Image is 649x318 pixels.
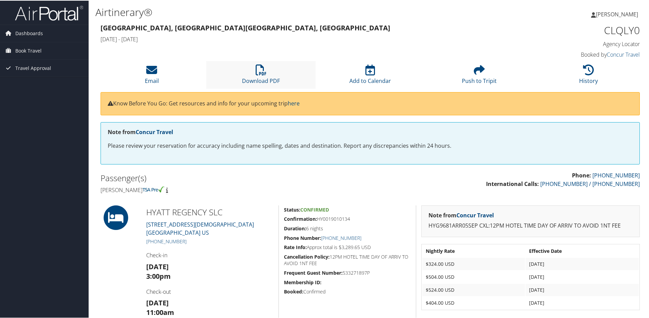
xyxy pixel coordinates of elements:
strong: Note from [108,128,173,135]
a: [PHONE_NUMBER] [146,237,186,244]
strong: International Calls: [486,179,539,187]
strong: Rate Info: [284,243,307,250]
a: History [579,68,598,84]
td: [DATE] [526,257,639,270]
h1: CLQLY0 [513,23,640,37]
a: [PHONE_NUMBER] [321,234,361,241]
strong: Phone Number: [284,234,321,241]
strong: [DATE] [146,261,169,271]
a: Download PDF [242,68,280,84]
img: tsa-precheck.png [142,186,165,192]
p: HYG9681ARR05SEP CXL:12PM HOTEL TIME DAY OF ARRIV TO AVOID 1NT FEE [428,221,633,230]
h5: 12PM HOTEL TIME DAY OF ARRIV TO AVOID 1NT FEE [284,253,411,266]
a: Email [145,68,159,84]
h4: Agency Locator [513,40,640,47]
strong: Booked: [284,288,303,294]
h4: Check-in [146,251,273,258]
td: $404.00 USD [422,296,525,308]
strong: 11:00am [146,307,174,316]
h4: Check-out [146,287,273,295]
a: Concur Travel [456,211,494,218]
a: Concur Travel [136,128,173,135]
td: [DATE] [526,283,639,295]
strong: [GEOGRAPHIC_DATA], [GEOGRAPHIC_DATA] [GEOGRAPHIC_DATA], [GEOGRAPHIC_DATA] [101,23,390,32]
strong: Confirmation: [284,215,317,221]
th: Effective Date [526,244,639,257]
strong: Phone: [572,171,591,178]
a: [STREET_ADDRESS][DEMOGRAPHIC_DATA][GEOGRAPHIC_DATA] US [146,220,254,236]
a: Concur Travel [607,50,640,58]
a: Push to Tripit [462,68,497,84]
span: Travel Approval [15,59,51,76]
a: [PHONE_NUMBER] / [PHONE_NUMBER] [540,179,640,187]
span: Confirmed [300,206,329,212]
a: here [288,99,300,106]
td: [DATE] [526,296,639,308]
h1: Airtinerary® [95,4,462,19]
p: Please review your reservation for accuracy including name spelling, dates and destination. Repor... [108,141,633,150]
h4: Booked by [513,50,640,58]
h5: HY0019010134 [284,215,411,222]
h2: Passenger(s) [101,172,365,183]
strong: Membership ID: [284,278,321,285]
strong: Cancellation Policy: [284,253,330,259]
strong: Note from [428,211,494,218]
span: Book Travel [15,42,42,59]
td: [DATE] [526,270,639,283]
strong: Duration: [284,225,306,231]
h4: [DATE] - [DATE] [101,35,502,42]
h2: HYATT REGENCY SLC [146,206,273,217]
span: [PERSON_NAME] [596,10,638,17]
h5: 6 nights [284,225,411,231]
th: Nightly Rate [422,244,525,257]
a: [PHONE_NUMBER] [592,171,640,178]
strong: Frequent Guest Number: [284,269,343,275]
a: [PERSON_NAME] [591,3,645,24]
span: Dashboards [15,24,43,41]
img: airportal-logo.png [15,4,83,20]
td: $504.00 USD [422,270,525,283]
h5: 533271897P [284,269,411,276]
td: $524.00 USD [422,283,525,295]
strong: [DATE] [146,298,169,307]
td: $324.00 USD [422,257,525,270]
strong: Status: [284,206,300,212]
h4: [PERSON_NAME] [101,186,365,193]
strong: 3:00pm [146,271,171,280]
p: Know Before You Go: Get resources and info for your upcoming trip [108,99,633,107]
h5: Confirmed [284,288,411,294]
h5: Approx total is $3,289.65 USD [284,243,411,250]
a: Add to Calendar [349,68,391,84]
